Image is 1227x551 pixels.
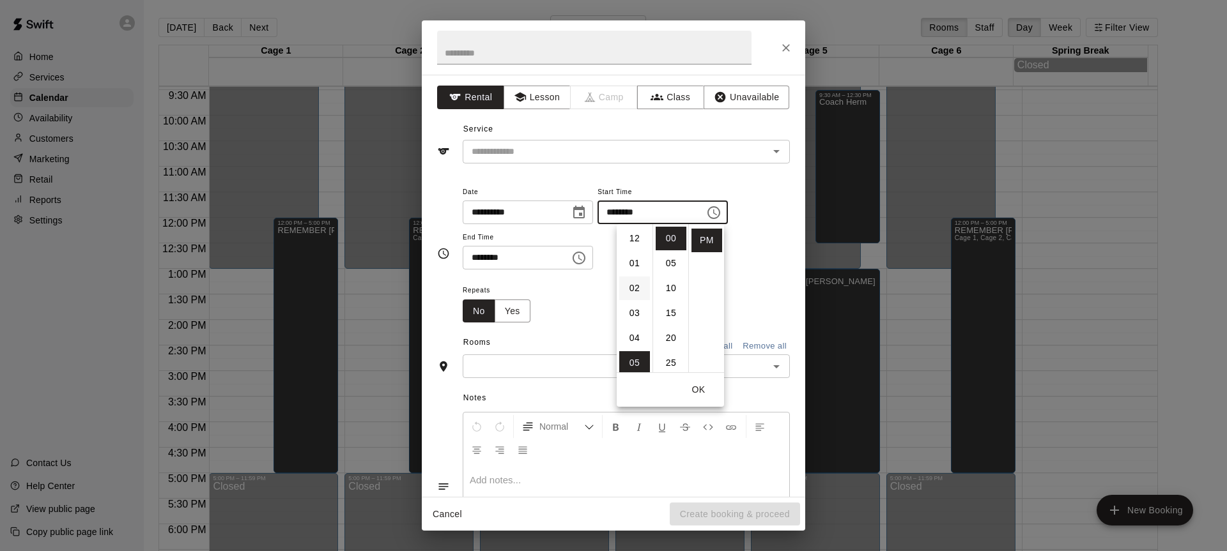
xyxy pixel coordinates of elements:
li: 5 hours [619,351,650,375]
span: Normal [539,420,584,433]
li: 15 minutes [656,301,686,325]
button: Remove all [739,336,790,356]
span: End Time [463,229,593,246]
span: Repeats [463,282,541,299]
button: Format Underline [651,415,673,438]
button: No [463,299,495,323]
span: Date [463,184,593,201]
li: 20 minutes [656,326,686,350]
button: Formatting Options [516,415,599,438]
button: Open [768,358,785,375]
button: Open [768,142,785,160]
li: 2 hours [619,276,650,300]
button: Justify Align [512,438,534,461]
ul: Select hours [617,224,652,372]
button: Cancel [427,502,468,526]
li: 5 minutes [656,252,686,275]
button: Redo [489,415,511,438]
span: Camps can only be created in the Services page [571,86,638,109]
button: Choose time, selected time is 5:00 PM [701,200,727,225]
li: 1 hours [619,252,650,275]
span: Notes [463,388,790,409]
li: 10 minutes [656,276,686,300]
button: Left Align [749,415,771,438]
button: Format Italics [628,415,650,438]
li: 3 hours [619,301,650,325]
button: Center Align [466,438,488,461]
button: Format Bold [605,415,627,438]
li: PM [691,229,722,252]
button: Choose date, selected date is Aug 23, 2025 [566,200,592,225]
ul: Select meridiem [688,224,724,372]
button: OK [678,378,719,402]
li: 0 minutes [656,227,686,250]
svg: Service [437,145,450,158]
button: Close [775,36,798,59]
li: 12 hours [619,227,650,250]
span: Service [463,125,493,133]
svg: Rooms [437,360,450,373]
button: Unavailable [704,86,789,109]
span: Start Time [598,184,728,201]
div: outlined button group [463,299,530,323]
button: Lesson [504,86,571,109]
button: Right Align [489,438,511,461]
button: Undo [466,415,488,438]
li: 4 hours [619,326,650,350]
button: Class [637,86,704,109]
button: Rental [437,86,504,109]
button: Insert Link [720,415,742,438]
svg: Timing [437,247,450,260]
button: Choose time, selected time is 5:30 PM [566,245,592,271]
ul: Select minutes [652,224,688,372]
button: Insert Code [697,415,719,438]
svg: Notes [437,480,450,493]
span: Rooms [463,338,491,347]
button: Format Strikethrough [674,415,696,438]
button: Yes [495,299,530,323]
li: 25 minutes [656,351,686,375]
